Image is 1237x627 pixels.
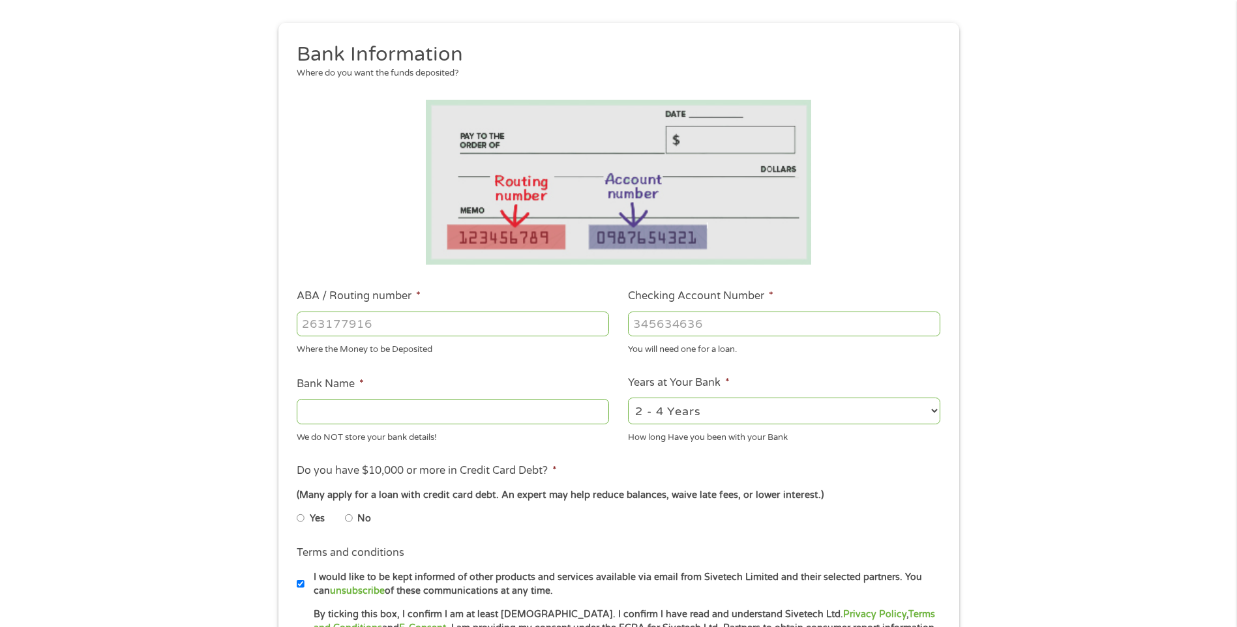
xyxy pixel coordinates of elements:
[843,609,906,620] a: Privacy Policy
[297,426,609,444] div: We do NOT store your bank details!
[628,376,730,390] label: Years at Your Bank
[297,42,931,68] h2: Bank Information
[426,100,812,265] img: Routing number location
[297,377,364,391] label: Bank Name
[297,339,609,357] div: Where the Money to be Deposited
[310,512,325,526] label: Yes
[628,426,940,444] div: How long Have you been with your Bank
[297,312,609,336] input: 263177916
[330,585,385,596] a: unsubscribe
[305,570,944,598] label: I would like to be kept informed of other products and services available via email from Sivetech...
[628,312,940,336] input: 345634636
[297,67,931,80] div: Where do you want the funds deposited?
[628,339,940,357] div: You will need one for a loan.
[297,488,940,503] div: (Many apply for a loan with credit card debt. An expert may help reduce balances, waive late fees...
[297,546,404,560] label: Terms and conditions
[357,512,371,526] label: No
[297,289,421,303] label: ABA / Routing number
[297,464,557,478] label: Do you have $10,000 or more in Credit Card Debt?
[628,289,773,303] label: Checking Account Number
